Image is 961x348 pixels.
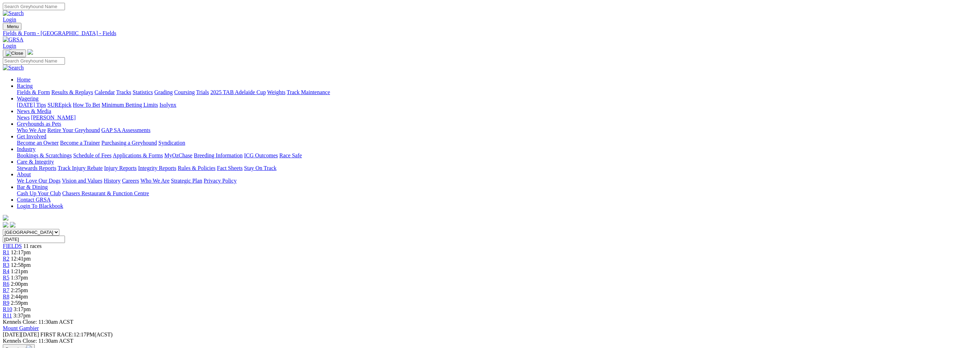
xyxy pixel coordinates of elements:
[267,89,285,95] a: Weights
[3,65,24,71] img: Search
[3,262,9,268] span: R3
[60,140,100,146] a: Become a Trainer
[14,306,31,312] span: 3:17pm
[174,89,195,95] a: Coursing
[101,140,157,146] a: Purchasing a Greyhound
[3,236,65,243] input: Select date
[17,96,39,101] a: Wagering
[178,165,216,171] a: Rules & Policies
[210,89,266,95] a: 2025 TAB Adelaide Cup
[17,190,958,197] div: Bar & Dining
[140,178,170,184] a: Who We Are
[3,319,73,325] span: Kennels Close: 11:30am ACST
[17,127,46,133] a: Who We Are
[17,178,958,184] div: About
[40,331,113,337] span: 12:17PM(ACST)
[3,338,958,344] div: Kennels Close: 11:30am ACST
[11,256,31,262] span: 12:41pm
[3,249,9,255] span: R1
[101,127,151,133] a: GAP SA Assessments
[73,102,100,108] a: How To Bet
[17,77,31,83] a: Home
[133,89,153,95] a: Statistics
[17,165,958,171] div: Care & Integrity
[94,89,115,95] a: Calendar
[11,294,28,300] span: 2:44pm
[17,159,54,165] a: Care & Integrity
[154,89,173,95] a: Grading
[158,140,185,146] a: Syndication
[138,165,176,171] a: Integrity Reports
[159,102,176,108] a: Isolynx
[244,152,278,158] a: ICG Outcomes
[204,178,237,184] a: Privacy Policy
[17,83,33,89] a: Racing
[3,313,12,319] a: R11
[194,152,243,158] a: Breeding Information
[17,152,72,158] a: Bookings & Scratchings
[17,178,60,184] a: We Love Our Dogs
[51,89,93,95] a: Results & Replays
[17,102,46,108] a: [DATE] Tips
[11,268,28,274] span: 1:21pm
[3,331,39,337] span: [DATE]
[23,243,41,249] span: 11 races
[279,152,302,158] a: Race Safe
[17,184,48,190] a: Bar & Dining
[3,331,21,337] span: [DATE]
[3,3,65,10] input: Search
[122,178,139,184] a: Careers
[3,43,16,49] a: Login
[3,281,9,287] a: R6
[62,178,102,184] a: Vision and Values
[17,121,61,127] a: Greyhounds as Pets
[3,23,21,30] button: Toggle navigation
[17,89,958,96] div: Racing
[3,268,9,274] a: R4
[3,10,24,17] img: Search
[3,256,9,262] a: R2
[3,50,26,57] button: Toggle navigation
[17,190,61,196] a: Cash Up Your Club
[17,102,958,108] div: Wagering
[3,275,9,281] span: R5
[3,287,9,293] a: R7
[3,300,9,306] a: R9
[27,49,33,55] img: logo-grsa-white.png
[17,108,51,114] a: News & Media
[3,325,39,331] a: Mount Gambier
[217,165,243,171] a: Fact Sheets
[17,165,56,171] a: Stewards Reports
[17,133,46,139] a: Get Involved
[17,89,50,95] a: Fields & Form
[3,17,16,22] a: Login
[3,306,12,312] a: R10
[11,287,28,293] span: 2:25pm
[62,190,149,196] a: Chasers Restaurant & Function Centre
[3,243,22,249] a: FIELDS
[3,294,9,300] a: R8
[31,114,75,120] a: [PERSON_NAME]
[104,165,137,171] a: Injury Reports
[6,51,23,56] img: Close
[287,89,330,95] a: Track Maintenance
[3,57,65,65] input: Search
[7,24,19,29] span: Menu
[17,114,29,120] a: News
[17,203,63,209] a: Login To Blackbook
[10,222,15,228] img: twitter.svg
[164,152,192,158] a: MyOzChase
[47,127,100,133] a: Retire Your Greyhound
[3,37,24,43] img: GRSA
[11,262,31,268] span: 12:58pm
[3,30,958,37] a: Fields & Form - [GEOGRAPHIC_DATA] - Fields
